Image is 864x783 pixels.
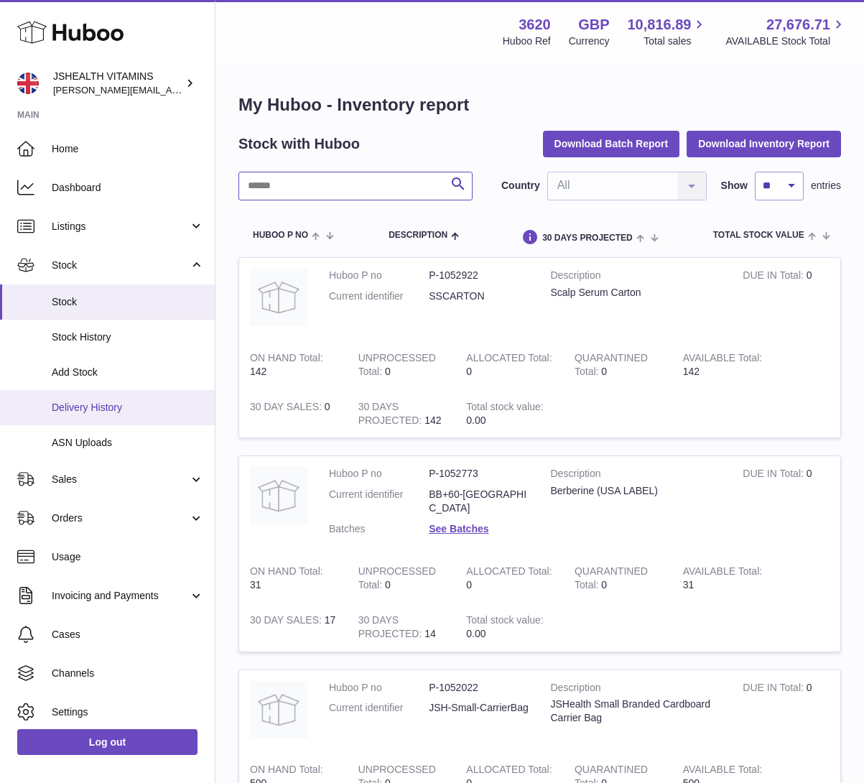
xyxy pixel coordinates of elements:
[329,681,429,695] dt: Huboo P no
[53,70,182,97] div: JSHEALTH VITAMINS
[743,269,806,284] strong: DUE IN Total
[239,389,348,438] td: 0
[766,15,830,34] span: 27,676.71
[601,579,607,590] span: 0
[575,352,648,381] strong: QUARANTINED Total
[52,473,189,486] span: Sales
[52,705,204,719] span: Settings
[52,550,204,564] span: Usage
[329,522,429,536] dt: Batches
[348,389,456,438] td: 142
[466,414,486,426] span: 0.00
[551,269,722,286] strong: Description
[238,93,841,116] h1: My Huboo - Inventory report
[52,667,204,680] span: Channels
[429,467,529,481] dd: P-1052773
[429,488,529,515] dd: BB+60-[GEOGRAPHIC_DATA]
[743,682,806,697] strong: DUE IN Total
[358,352,436,381] strong: UNPROCESSED Total
[389,231,447,240] span: Description
[239,554,348,603] td: 31
[348,340,456,389] td: 0
[329,701,429,715] dt: Current identifier
[644,34,707,48] span: Total sales
[672,554,781,603] td: 31
[52,589,189,603] span: Invoicing and Payments
[542,233,633,243] span: 30 DAYS PROJECTED
[53,84,288,96] span: [PERSON_NAME][EMAIL_ADDRESS][DOMAIN_NAME]
[466,764,552,779] strong: ALLOCATED Total
[551,467,722,484] strong: Description
[52,436,204,450] span: ASN Uploads
[329,269,429,282] dt: Huboo P no
[578,15,609,34] strong: GBP
[250,269,307,326] img: product image
[52,511,189,525] span: Orders
[358,565,436,594] strong: UNPROCESSED Total
[575,565,648,594] strong: QUARANTINED Total
[52,330,204,344] span: Stock History
[455,340,564,389] td: 0
[551,286,722,300] div: Scalp Serum Carton
[250,764,323,779] strong: ON HAND Total
[329,467,429,481] dt: Huboo P no
[348,603,456,652] td: 14
[250,614,325,629] strong: 30 DAY SALES
[429,289,529,303] dd: SSCARTON
[429,523,488,534] a: See Batches
[725,34,847,48] span: AVAILABLE Stock Total
[503,34,551,48] div: Huboo Ref
[239,340,348,389] td: 142
[713,231,804,240] span: Total stock value
[52,181,204,195] span: Dashboard
[627,15,691,34] span: 10,816.89
[725,15,847,48] a: 27,676.71 AVAILABLE Stock Total
[253,231,308,240] span: Huboo P no
[683,764,763,779] strong: AVAILABLE Total
[429,269,529,282] dd: P-1052922
[52,366,204,379] span: Add Stock
[811,179,841,193] span: entries
[52,220,189,233] span: Listings
[732,258,840,340] td: 0
[239,603,348,652] td: 17
[52,259,189,272] span: Stock
[466,565,552,580] strong: ALLOCATED Total
[683,565,763,580] strong: AVAILABLE Total
[569,34,610,48] div: Currency
[466,352,552,367] strong: ALLOCATED Total
[466,401,543,416] strong: Total stock value
[17,73,39,94] img: francesca@jshealthvitamins.com
[732,670,840,753] td: 0
[721,179,748,193] label: Show
[52,295,204,309] span: Stock
[329,289,429,303] dt: Current identifier
[238,134,360,154] h2: Stock with Huboo
[52,142,204,156] span: Home
[358,614,425,643] strong: 30 DAYS PROJECTED
[250,565,323,580] strong: ON HAND Total
[466,628,486,639] span: 0.00
[551,698,722,725] div: JSHealth Small Branded Cardboard Carrier Bag
[732,456,840,554] td: 0
[543,131,680,157] button: Download Batch Report
[455,554,564,603] td: 0
[551,681,722,698] strong: Description
[687,131,841,157] button: Download Inventory Report
[329,488,429,515] dt: Current identifier
[743,468,806,483] strong: DUE IN Total
[601,366,607,377] span: 0
[250,681,307,738] img: product image
[358,401,425,430] strong: 30 DAYS PROJECTED
[683,352,763,367] strong: AVAILABLE Total
[466,614,543,629] strong: Total stock value
[627,15,707,48] a: 10,816.89 Total sales
[501,179,540,193] label: Country
[348,554,456,603] td: 0
[429,681,529,695] dd: P-1052022
[429,701,529,715] dd: JSH-Small-CarrierBag
[250,467,307,524] img: product image
[519,15,551,34] strong: 3620
[250,401,325,416] strong: 30 DAY SALES
[250,352,323,367] strong: ON HAND Total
